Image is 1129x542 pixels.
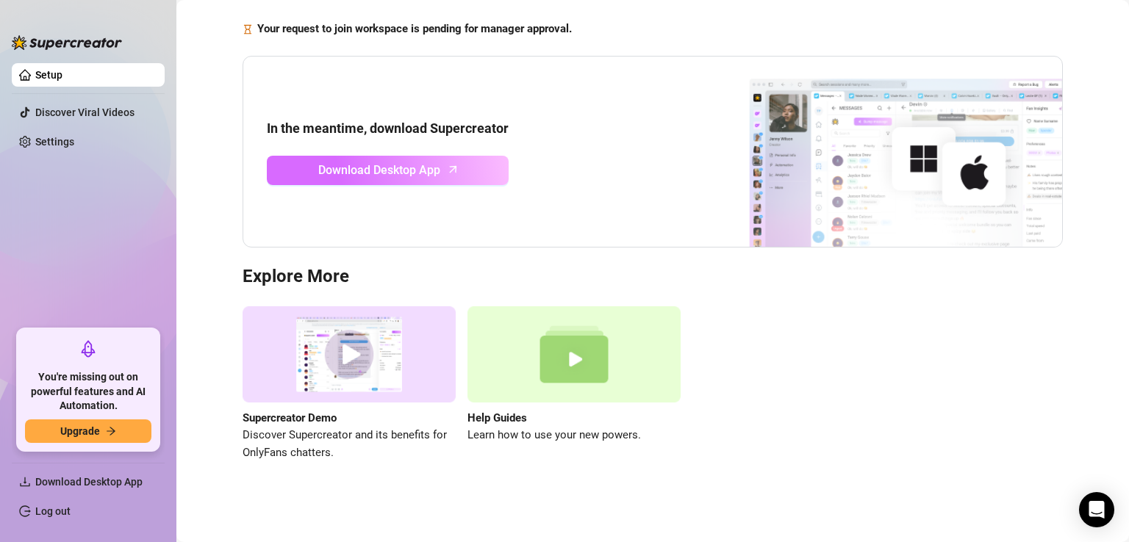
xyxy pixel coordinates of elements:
span: arrow-up [445,161,462,178]
span: Upgrade [60,425,100,437]
img: logo-BBDzfeDw.svg [12,35,122,50]
a: Help GuidesLearn how to use your new powers. [467,306,681,461]
strong: Help Guides [467,411,527,424]
span: hourglass [243,21,253,38]
a: Setup [35,69,62,81]
img: supercreator demo [243,306,456,402]
a: Settings [35,136,74,148]
strong: Your request to join workspace is pending for manager approval. [257,22,572,35]
a: Download Desktop Apparrow-up [267,156,509,185]
button: Upgradearrow-right [25,419,151,443]
img: help guides [467,306,681,402]
img: download app [695,57,1062,247]
strong: In the meantime, download Supercreator [267,120,509,136]
span: Learn how to use your new powers. [467,427,681,444]
a: Discover Viral Videos [35,106,135,118]
a: Supercreator DemoDiscover Supercreator and its benefits for OnlyFans chatters. [243,306,456,461]
strong: Supercreator Demo [243,411,337,424]
div: Open Intercom Messenger [1079,492,1114,527]
span: Discover Supercreator and its benefits for OnlyFans chatters. [243,427,456,461]
span: Download Desktop App [35,476,143,488]
span: download [19,476,31,488]
span: You're missing out on powerful features and AI Automation. [25,370,151,413]
h3: Explore More [243,265,1063,289]
a: Log out [35,505,71,517]
span: Download Desktop App [318,161,440,179]
span: rocket [79,340,97,358]
span: arrow-right [106,426,116,436]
